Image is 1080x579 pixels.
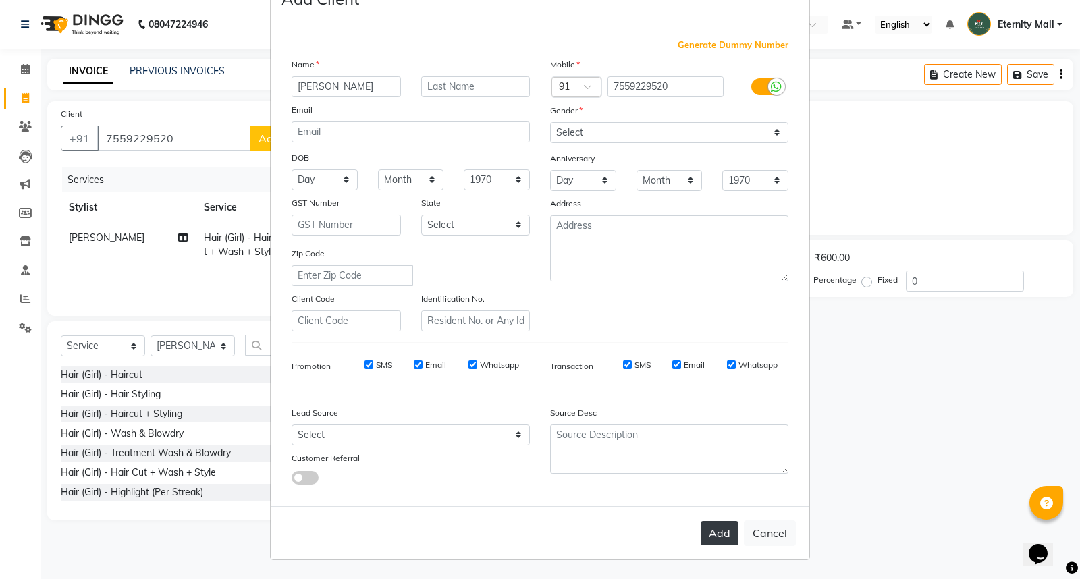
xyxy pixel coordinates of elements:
input: Resident No. or Any Id [421,310,531,331]
label: State [421,197,441,209]
input: Client Code [292,310,401,331]
input: Enter Zip Code [292,265,413,286]
label: DOB [292,152,309,164]
label: Whatsapp [480,359,519,371]
label: Email [425,359,446,371]
input: Last Name [421,76,531,97]
label: Customer Referral [292,452,360,464]
label: Email [292,104,313,116]
label: Lead Source [292,407,338,419]
label: Gender [550,105,583,117]
label: SMS [634,359,651,371]
label: Email [684,359,705,371]
label: Promotion [292,360,331,373]
label: Identification No. [421,293,485,305]
label: Transaction [550,360,593,373]
input: First Name [292,76,401,97]
span: Generate Dummy Number [678,38,788,52]
button: Cancel [744,520,796,546]
iframe: chat widget [1023,525,1066,566]
label: Name [292,59,319,71]
button: Add [701,521,738,545]
input: Email [292,121,530,142]
input: Mobile [607,76,724,97]
label: Mobile [550,59,580,71]
label: Source Desc [550,407,597,419]
label: Client Code [292,293,335,305]
label: Address [550,198,581,210]
label: SMS [376,359,392,371]
label: Whatsapp [738,359,778,371]
label: Anniversary [550,153,595,165]
label: Zip Code [292,248,325,260]
input: GST Number [292,215,401,236]
label: GST Number [292,197,340,209]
